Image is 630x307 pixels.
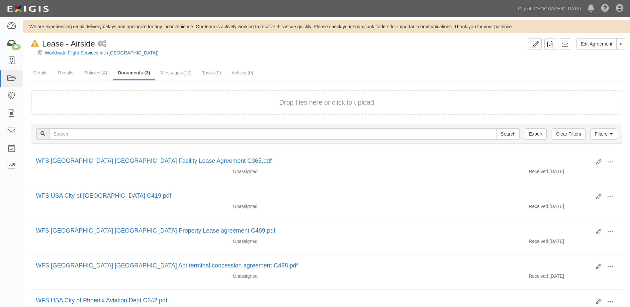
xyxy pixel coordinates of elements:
div: [DATE] [524,273,622,283]
div: [DATE] [524,203,622,213]
i: In Default since 04/21/2025 [31,40,39,47]
a: Edit Agreement [576,38,617,50]
i: Help Center - Complianz [601,5,609,13]
a: City of [GEOGRAPHIC_DATA] [515,2,584,15]
a: Policies (4) [79,66,112,79]
div: [DATE] [524,238,622,248]
input: Search [49,128,497,140]
div: 40 [12,44,21,50]
a: Worldwide Flight Services Inc ([GEOGRAPHIC_DATA]) [45,50,158,55]
span: Lease - Airside [42,39,95,48]
img: logo-5460c22ac91f19d4615b14bd174203de0afe785f0fc80cf4dbbc73dc1793850b.png [5,3,51,15]
p: Received: [529,238,549,245]
a: Filters [590,128,617,140]
p: Received: [529,203,549,210]
a: WFS USA City of Phoenix Aviation Dept C642.pdf [36,297,167,304]
a: Clear Filters [552,128,585,140]
div: Unassigned [228,273,376,279]
div: WFS USA City of Phoenix C419.pdf [36,192,591,200]
i: 1 scheduled workflow [98,41,106,48]
div: Unassigned [228,168,376,175]
div: Unassigned [228,203,376,210]
div: We are experiencing email delivery delays and apologize for any inconvenience. Our team is active... [23,23,630,30]
a: WFS USA City of [GEOGRAPHIC_DATA] C419.pdf [36,192,171,199]
p: Received: [529,168,549,175]
div: Lease - Airside [28,38,95,50]
a: Tasks (0) [197,66,226,79]
div: WFS USA Phoenix Mesa Gateway Apt terminal concession agreement C498.pdf [36,261,591,270]
p: Received: [529,273,549,279]
div: WFS USA Phoenix-Mesa Gateway Airport Facility Lease Agreement C365.pdf [36,157,591,165]
a: WFS [GEOGRAPHIC_DATA] [GEOGRAPHIC_DATA] Facility Lease Agreement C365.pdf [36,157,272,164]
a: Documents (3) [113,66,155,80]
div: WFS USA Phoenix Mesa Gateway Property Lease agreement C489.pdf [36,227,591,235]
div: Unassigned [228,238,376,245]
button: Drop files here or click to upload [279,98,374,107]
a: Activity (0) [226,66,258,79]
a: Export [525,128,547,140]
div: WFS USA City of Phoenix Aviation Dept C642.pdf [36,296,591,305]
a: WFS [GEOGRAPHIC_DATA] [GEOGRAPHIC_DATA] Apt terminal concession agreement C498.pdf [36,262,298,269]
input: Search [496,128,520,140]
div: [DATE] [524,168,622,178]
a: Messages (12) [156,66,197,79]
a: Details [28,66,52,79]
a: WFS [GEOGRAPHIC_DATA] [GEOGRAPHIC_DATA] Property Lease agreement C489.pdf [36,227,275,234]
a: Results [53,66,79,79]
